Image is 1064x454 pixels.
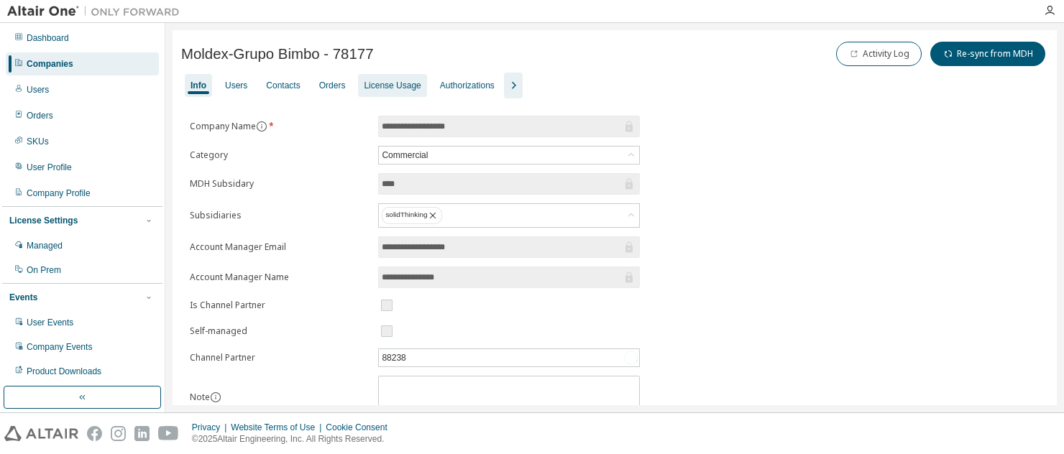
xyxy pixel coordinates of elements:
div: Info [191,80,206,91]
label: Account Manager Name [190,272,370,283]
label: MDH Subsidary [190,178,370,190]
div: License Usage [364,80,421,91]
div: Commercial [379,147,639,164]
div: Product Downloads [27,366,101,377]
div: Users [225,80,247,91]
div: Cookie Consent [326,422,395,433]
button: Re-sync from MDH [930,42,1045,66]
p: © 2025 Altair Engineering, Inc. All Rights Reserved. [192,433,396,445]
label: Category [190,149,370,161]
div: Authorizations [440,80,495,91]
div: 88238 [379,349,639,366]
label: Is Channel Partner [190,300,370,311]
span: Moldex-Grupo Bimbo - 78177 [181,46,373,62]
div: Company Profile [27,187,91,199]
img: youtube.svg [158,426,179,441]
div: On Prem [27,264,61,276]
button: information [210,392,221,403]
img: altair_logo.svg [4,426,78,441]
div: 88238 [380,350,408,366]
div: solidThinking [379,204,639,227]
div: Website Terms of Use [231,422,326,433]
img: Altair One [7,4,187,19]
img: linkedin.svg [134,426,150,441]
img: instagram.svg [111,426,126,441]
button: Activity Log [836,42,922,66]
div: Privacy [192,422,231,433]
label: Account Manager Email [190,241,370,253]
div: License Settings [9,215,78,226]
label: Channel Partner [190,352,370,363]
label: Subsidiaries [190,210,370,221]
div: Orders [27,110,53,121]
button: information [256,121,267,132]
label: Company Name [190,121,370,132]
label: Self-managed [190,325,370,337]
img: facebook.svg [87,426,102,441]
div: Orders [319,80,346,91]
div: Managed [27,240,63,251]
div: User Profile [27,162,72,173]
div: solidThinking [382,207,442,224]
div: Commercial [380,147,430,163]
div: User Events [27,317,73,328]
div: Events [9,292,37,303]
label: Note [190,391,210,403]
div: Company Events [27,341,92,353]
div: Dashboard [27,32,69,44]
div: Users [27,84,49,96]
div: SKUs [27,136,49,147]
div: Contacts [266,80,300,91]
div: Companies [27,58,73,70]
